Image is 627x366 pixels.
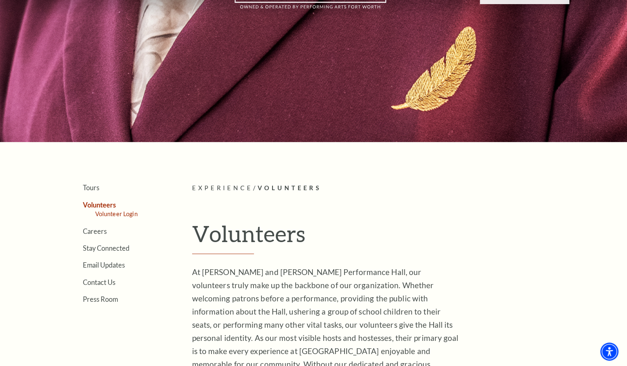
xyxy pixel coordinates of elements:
[83,227,107,235] a: Careers
[83,295,118,303] a: Press Room
[83,261,125,269] a: Email Updates
[192,184,253,191] span: Experience
[192,220,569,254] h1: Volunteers
[95,210,138,217] a: Volunteer Login
[83,244,129,252] a: Stay Connected
[83,184,99,191] a: Tours
[192,183,569,193] p: /
[83,201,116,209] a: Volunteers
[83,278,115,286] a: Contact Us
[600,343,618,361] div: Accessibility Menu
[257,184,321,191] span: Volunteers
